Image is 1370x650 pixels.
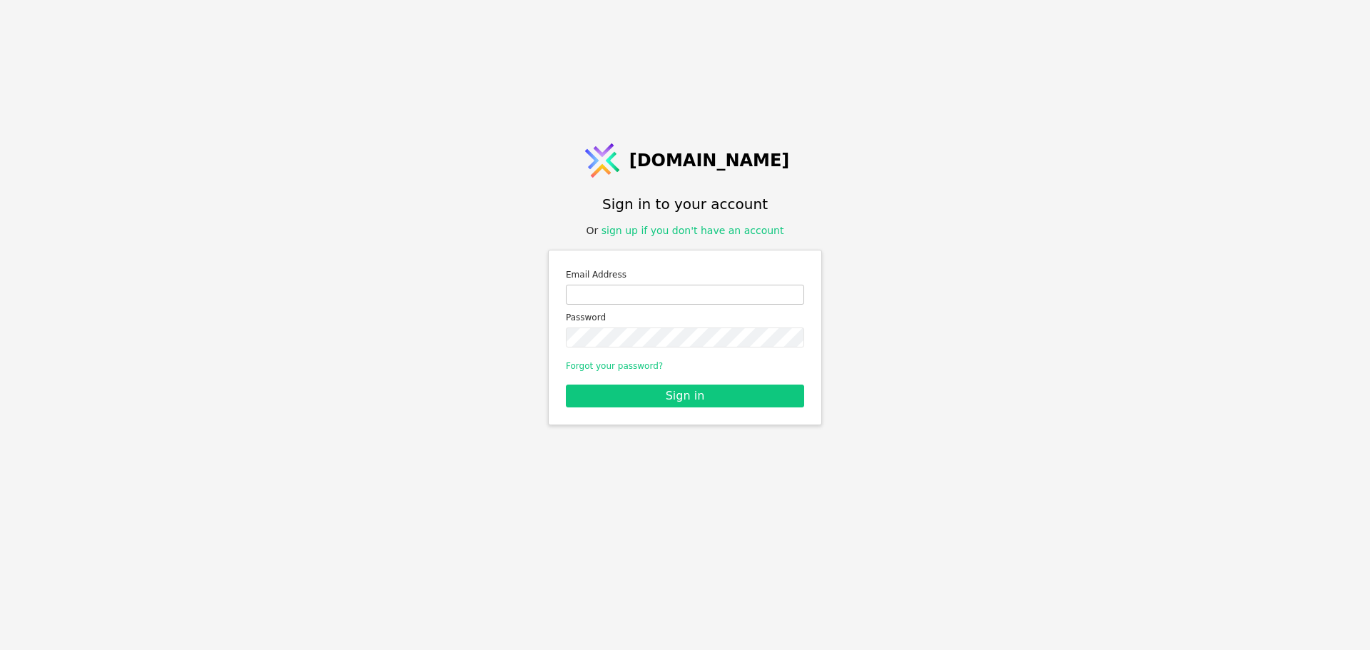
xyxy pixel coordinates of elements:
span: [DOMAIN_NAME] [629,148,790,173]
h1: Sign in to your account [602,193,768,215]
label: Password [566,310,804,325]
input: Password [566,327,804,347]
a: Forgot your password? [566,361,663,371]
button: Sign in [566,385,804,407]
input: Email address [566,285,804,305]
div: Or [587,223,784,238]
label: Email Address [566,268,804,282]
a: sign up if you don't have an account [602,225,784,236]
a: [DOMAIN_NAME] [581,139,790,182]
